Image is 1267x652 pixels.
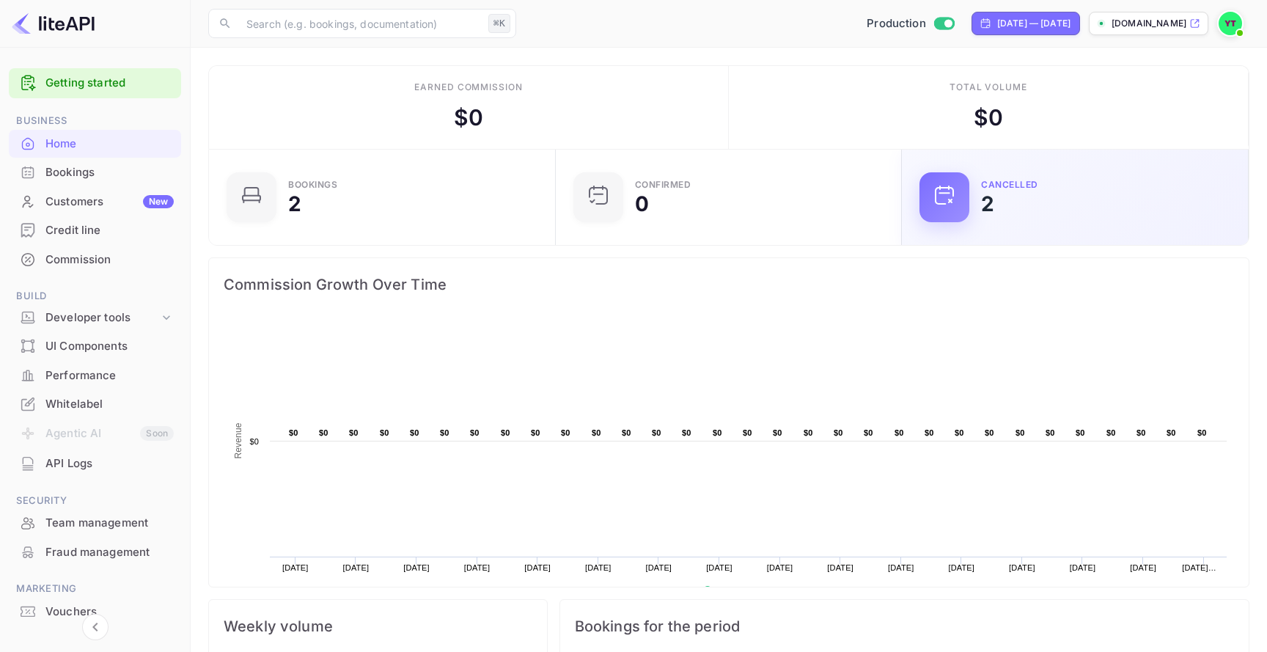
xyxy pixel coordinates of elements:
[45,396,174,413] div: Whitelabel
[9,288,181,304] span: Build
[410,428,419,437] text: $0
[717,586,754,596] text: Revenue
[464,563,491,572] text: [DATE]
[713,428,722,437] text: $0
[9,450,181,477] a: API Logs
[9,509,181,536] a: Team management
[635,194,649,214] div: 0
[9,216,181,243] a: Credit line
[501,428,510,437] text: $0
[1076,428,1085,437] text: $0
[1136,428,1146,437] text: $0
[925,428,934,437] text: $0
[45,367,174,384] div: Performance
[403,563,430,572] text: [DATE]
[288,194,301,214] div: 2
[9,598,181,625] a: Vouchers
[488,14,510,33] div: ⌘K
[592,428,601,437] text: $0
[706,563,732,572] text: [DATE]
[985,428,994,437] text: $0
[9,581,181,597] span: Marketing
[635,180,691,189] div: Confirmed
[288,180,337,189] div: Bookings
[289,428,298,437] text: $0
[9,332,181,359] a: UI Components
[949,563,975,572] text: [DATE]
[82,614,109,640] button: Collapse navigation
[282,563,309,572] text: [DATE]
[45,136,174,153] div: Home
[9,509,181,538] div: Team management
[45,515,174,532] div: Team management
[233,422,243,458] text: Revenue
[972,12,1080,35] div: Click to change the date range period
[827,563,853,572] text: [DATE]
[997,17,1070,30] div: [DATE] — [DATE]
[682,428,691,437] text: $0
[9,305,181,331] div: Developer tools
[238,9,482,38] input: Search (e.g. bookings, documentation)
[9,158,181,186] a: Bookings
[45,75,174,92] a: Getting started
[349,428,359,437] text: $0
[561,428,570,437] text: $0
[249,437,259,446] text: $0
[861,15,960,32] div: Switch to Sandbox mode
[981,194,994,214] div: 2
[981,180,1038,189] div: CANCELLED
[9,332,181,361] div: UI Components
[9,246,181,274] div: Commission
[440,428,449,437] text: $0
[585,563,612,572] text: [DATE]
[9,538,181,565] a: Fraud management
[955,428,964,437] text: $0
[652,428,661,437] text: $0
[1046,428,1055,437] text: $0
[9,246,181,273] a: Commission
[834,428,843,437] text: $0
[950,81,1028,94] div: Total volume
[9,113,181,129] span: Business
[9,130,181,157] a: Home
[45,252,174,268] div: Commission
[45,222,174,239] div: Credit line
[743,428,752,437] text: $0
[1106,428,1116,437] text: $0
[380,428,389,437] text: $0
[414,81,523,94] div: Earned commission
[143,195,174,208] div: New
[1009,563,1035,572] text: [DATE]
[45,338,174,355] div: UI Components
[45,194,174,210] div: Customers
[9,158,181,187] div: Bookings
[12,12,95,35] img: LiteAPI logo
[895,428,904,437] text: $0
[224,615,532,638] span: Weekly volume
[524,563,551,572] text: [DATE]
[888,563,914,572] text: [DATE]
[9,188,181,215] a: CustomersNew
[9,538,181,567] div: Fraud management
[804,428,813,437] text: $0
[767,563,793,572] text: [DATE]
[45,544,174,561] div: Fraud management
[470,428,480,437] text: $0
[1167,428,1176,437] text: $0
[9,390,181,417] a: Whitelabel
[974,101,1003,134] div: $ 0
[45,455,174,472] div: API Logs
[864,428,873,437] text: $0
[1219,12,1242,35] img: Yassir ET TABTI
[1016,428,1025,437] text: $0
[575,615,1234,638] span: Bookings for the period
[9,390,181,419] div: Whitelabel
[9,362,181,389] a: Performance
[45,309,159,326] div: Developer tools
[9,450,181,478] div: API Logs
[867,15,926,32] span: Production
[9,362,181,390] div: Performance
[343,563,370,572] text: [DATE]
[9,130,181,158] div: Home
[45,604,174,620] div: Vouchers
